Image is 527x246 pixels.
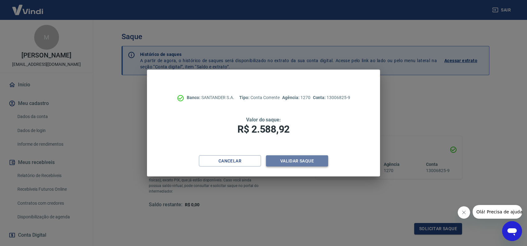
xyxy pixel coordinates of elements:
[4,4,52,9] span: Olá! Precisa de ajuda?
[199,155,261,167] button: Cancelar
[239,95,250,100] span: Tipo:
[187,94,234,101] p: SANTANDER S.A.
[266,155,328,167] button: Validar saque
[239,94,280,101] p: Conta Corrente
[282,94,310,101] p: 1270
[237,123,290,135] span: R$ 2.588,92
[282,95,300,100] span: Agência:
[246,117,281,123] span: Valor do saque:
[502,221,522,241] iframe: Botão para abrir a janela de mensagens
[313,94,350,101] p: 13006825-9
[473,205,522,219] iframe: Mensagem da empresa
[187,95,201,100] span: Banco:
[458,206,470,219] iframe: Fechar mensagem
[313,95,327,100] span: Conta:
